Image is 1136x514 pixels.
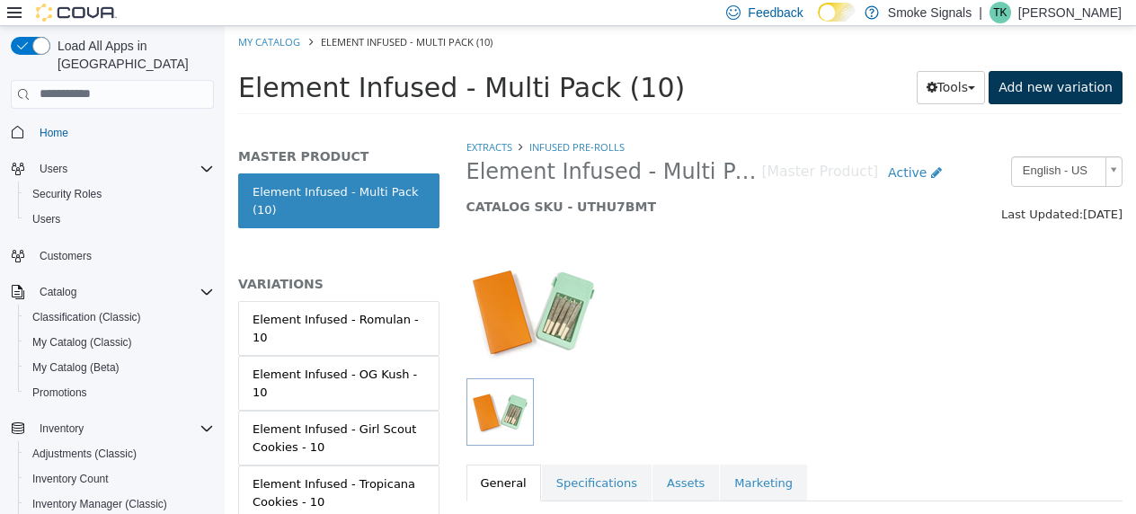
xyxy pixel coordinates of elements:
div: Element Infused - OG Kush - 10 [28,340,200,375]
img: 150 [242,217,377,352]
img: Cova [36,4,117,22]
a: Marketing [495,439,582,476]
span: Active [663,139,702,154]
span: Last Updated: [777,182,858,195]
a: Element Infused - Multi Pack (10) [13,147,215,202]
span: Element Infused - Multi Pack (10) [13,46,460,77]
a: Specifications [317,439,427,476]
button: Inventory Count [18,466,221,492]
span: Users [40,162,67,176]
span: Inventory [32,418,214,439]
span: [DATE] [858,182,898,195]
span: Home [40,126,68,140]
div: Element Infused - Tropicana Cookies - 10 [28,449,200,484]
h5: CATALOG SKU - UTHU7BMT [242,173,727,189]
a: Assets [428,439,494,476]
a: Inventory Count [25,468,116,490]
a: Users [25,208,67,230]
span: Security Roles [32,187,102,201]
span: Users [32,212,60,226]
a: Home [32,122,75,144]
span: Users [25,208,214,230]
p: Smoke Signals [888,2,972,23]
a: Security Roles [25,183,109,205]
button: My Catalog (Classic) [18,330,221,355]
span: My Catalog (Beta) [25,357,214,378]
a: Promotions [25,382,94,403]
span: Load All Apps in [GEOGRAPHIC_DATA] [50,37,214,73]
span: Element Infused - Multi Pack (10) [96,9,268,22]
span: TK [993,2,1007,23]
span: Catalog [32,281,214,303]
div: Element Infused - Romulan - 10 [28,285,200,320]
button: Customers [4,243,221,269]
button: Promotions [18,380,221,405]
span: My Catalog (Beta) [32,360,120,375]
span: Inventory Count [25,468,214,490]
button: Catalog [32,281,84,303]
button: Tools [692,45,761,78]
span: Promotions [25,382,214,403]
span: Inventory [40,421,84,436]
button: Classification (Classic) [18,305,221,330]
div: Element Infused - Girl Scout Cookies - 10 [28,394,200,430]
span: Feedback [748,4,803,22]
button: Home [4,120,221,146]
a: Classification (Classic) [25,306,148,328]
button: Security Roles [18,182,221,207]
span: Classification (Classic) [32,310,141,324]
span: Catalog [40,285,76,299]
a: English - US [786,130,898,161]
button: My Catalog (Beta) [18,355,221,380]
span: My Catalog (Classic) [25,332,214,353]
small: [Master Product] [537,139,654,154]
span: Users [32,158,214,180]
span: Classification (Classic) [25,306,214,328]
button: Users [32,158,75,180]
span: Inventory Count [32,472,109,486]
input: Dark Mode [818,3,856,22]
a: Extracts [242,114,288,128]
div: Tim Klein [990,2,1011,23]
p: [PERSON_NAME] [1018,2,1122,23]
h5: MASTER PRODUCT [13,122,215,138]
span: Inventory Manager (Classic) [32,497,167,511]
span: Customers [32,244,214,267]
button: Users [4,156,221,182]
a: My Catalog (Beta) [25,357,127,378]
span: English - US [787,131,874,159]
button: Inventory [32,418,91,439]
a: My Catalog (Classic) [25,332,139,353]
button: Catalog [4,279,221,305]
span: My Catalog (Classic) [32,335,132,350]
span: Customers [40,249,92,263]
button: Inventory [4,416,221,441]
p: | [979,2,982,23]
h5: VARIATIONS [13,250,215,266]
button: Adjustments (Classic) [18,441,221,466]
span: Security Roles [25,183,214,205]
a: Infused Pre-Rolls [305,114,400,128]
span: Element Infused - Multi Pack (10) [242,132,537,160]
a: Adjustments (Classic) [25,443,144,465]
a: Add new variation [764,45,898,78]
a: General [242,439,316,476]
span: Adjustments (Classic) [25,443,214,465]
a: Customers [32,245,99,267]
span: Adjustments (Classic) [32,447,137,461]
span: Home [32,121,214,144]
button: Users [18,207,221,232]
a: My Catalog [13,9,75,22]
span: Promotions [32,385,87,400]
